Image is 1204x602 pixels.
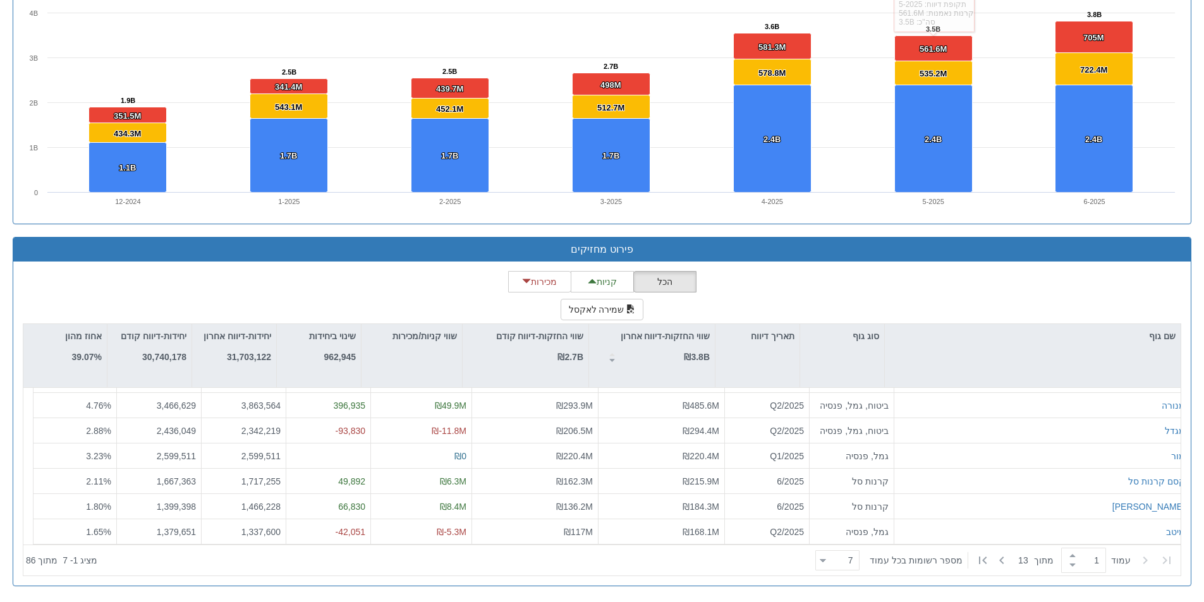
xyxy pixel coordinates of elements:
strong: 39.07% [72,352,102,362]
tspan: 2.5B [442,68,457,75]
div: ‏מציג 1 - 7 ‏ מתוך 86 [26,546,97,574]
tspan: 543.1M [275,102,302,112]
tspan: 452.1M [436,104,463,114]
button: מנורה [1162,399,1185,412]
span: ‏מספר רשומות בכל עמוד [870,554,963,567]
div: גמל, פנסיה [815,526,889,538]
span: ₪485.6M [683,400,719,411]
div: 2.88 % [39,424,111,437]
p: שינוי ביחידות [309,329,356,343]
span: ₪220.4M [556,451,593,461]
strong: 962,945 [324,352,356,362]
p: יחידות-דיווח קודם [121,329,186,343]
div: 1,667,363 [122,475,196,488]
tspan: 2.4B [763,135,781,144]
tspan: 498M [600,80,621,90]
button: קסם קרנות סל [1128,475,1185,488]
tspan: 1.9B [121,97,135,104]
p: שווי החזקות-דיווח אחרון [621,329,710,343]
div: 3,863,564 [207,399,281,412]
span: ₪215.9M [683,476,719,486]
span: ₪294.4M [683,426,719,436]
div: קרנות סל [815,475,889,488]
tspan: 351.5M [114,111,141,121]
div: 1,379,651 [122,526,196,538]
strong: ₪3.8B [684,352,710,362]
div: שווי קניות/מכירות [362,324,462,348]
div: תאריך דיווח [715,324,800,348]
div: סוג גוף [800,324,884,348]
span: ₪8.4M [440,502,466,512]
div: 6/2025 [730,500,804,513]
span: ₪293.9M [556,400,593,411]
div: ביטוח, גמל, פנסיה [815,424,889,437]
button: מיטב [1166,526,1185,538]
span: ₪49.9M [435,400,466,411]
text: 4-2025 [762,198,783,205]
div: -42,051 [291,526,365,538]
text: 12-2024 [115,198,140,205]
tspan: 512.7M [597,103,624,112]
text: 0 [34,189,38,196]
text: 2B [30,99,38,107]
span: ₪0 [454,451,466,461]
h3: פירוט מחזיקים [23,244,1181,255]
tspan: 341.4M [275,82,302,92]
button: [PERSON_NAME] [1112,500,1185,513]
div: 1,337,600 [207,526,281,538]
tspan: 561.6M [920,44,947,54]
tspan: 722.4M [1080,65,1107,75]
tspan: 2.5B [282,68,296,76]
tspan: 2.4B [925,135,942,144]
text: 3B [30,54,38,62]
span: ₪168.1M [683,527,719,537]
p: יחידות-דיווח אחרון [204,329,271,343]
p: אחוז מהון [65,329,102,343]
tspan: 578.8M [758,68,786,78]
div: 4.76 % [39,399,111,412]
div: שם גוף [885,324,1181,348]
div: 1,399,398 [122,500,196,513]
div: 2,436,049 [122,424,196,437]
div: ‏ מתוך [810,546,1178,574]
button: קניות [571,271,634,292]
span: ₪-11.8M [432,426,466,436]
div: 3.23 % [39,450,111,462]
span: ₪162.3M [556,476,593,486]
div: Q2/2025 [730,424,804,437]
text: 1B [30,144,38,152]
text: 3-2025 [600,198,622,205]
div: גמל, פנסיה [815,450,889,462]
span: ₪6.3M [440,476,466,486]
tspan: 3.8B [1087,11,1102,18]
span: ₪206.5M [556,426,593,436]
div: 2,342,219 [207,424,281,437]
tspan: 1.1B [119,163,136,172]
text: 5-2025 [923,198,944,205]
span: ₪117M [564,527,593,537]
text: 1-2025 [278,198,300,205]
tspan: 1.7B [602,151,619,160]
span: ₪-5.3M [437,527,466,537]
span: ₪136.2M [556,502,593,512]
tspan: 1.7B [441,151,458,160]
div: 2.11 % [39,475,111,488]
div: 1,717,255 [207,475,281,488]
div: 396,935 [291,399,365,412]
button: מגדל [1165,424,1185,437]
tspan: 434.3M [114,129,141,138]
p: שווי החזקות-דיווח קודם [496,329,583,343]
button: מכירות [508,271,571,292]
div: קרנות סל [815,500,889,513]
div: -93,830 [291,424,365,437]
button: שמירה לאקסל [561,299,644,320]
div: 49,892 [291,475,365,488]
strong: 31,703,122 [227,352,271,362]
div: 6/2025 [730,475,804,488]
div: 3,466,629 [122,399,196,412]
span: 13 [1018,554,1034,567]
